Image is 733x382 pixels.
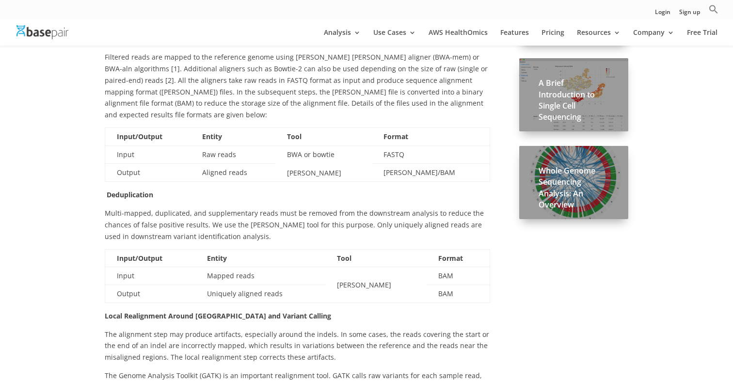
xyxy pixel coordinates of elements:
b: Format [438,254,463,263]
a: Features [500,29,529,46]
a: Use Cases [373,29,416,46]
a: Login [655,9,670,19]
a: Free Trial [687,29,717,46]
a: Resources [577,29,621,46]
span: [PERSON_NAME] [337,280,391,289]
span: Multi-mapped, duplicated, and supplementary reads must be removed from the downstream analysis to... [105,208,484,241]
span: Output [117,289,140,298]
span: Uniquely aligned reads [207,289,283,298]
img: Basepair [16,25,68,39]
span: [PERSON_NAME] [287,168,341,177]
span: Aligned reads [202,168,247,177]
span: BAM [438,289,453,298]
b: Entity [207,254,227,263]
span: Raw reads [202,150,236,159]
h2: A Brief Introduction to Single Cell Sequencing [539,78,609,127]
span: FASTQ [383,150,404,159]
span: BAM [438,271,453,280]
span: [PERSON_NAME]/BAM [383,168,455,177]
b: Input/Output [117,254,162,263]
a: AWS HealthOmics [429,29,488,46]
span: The alignment step may produce artifacts, especially around the indels. In some cases, the reads ... [105,330,489,362]
a: Search Icon Link [709,4,718,19]
span: Filtered reads are mapped to the reference genome using [PERSON_NAME] [PERSON_NAME] aligner (BWA-... [105,52,488,119]
b: Local Realignment Around [GEOGRAPHIC_DATA] and Variant Calling [105,311,331,320]
svg: Search [709,4,718,14]
b: Input/Output [117,132,162,141]
span: BWA or bowtie [287,150,335,159]
b: Entity [202,132,222,141]
b: Tool [337,254,351,263]
b: Tool [287,132,302,141]
span: Output [117,168,140,177]
span: Mapped reads [207,271,255,280]
b: Deduplication [107,190,153,199]
a: Pricing [542,29,564,46]
span: Input [117,150,134,159]
a: Company [633,29,674,46]
a: Sign up [679,9,700,19]
span: Input [117,271,134,280]
a: Analysis [324,29,361,46]
b: Format [383,132,408,141]
h2: Whole Genome Sequencing Analysis: An Overview [539,165,609,215]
